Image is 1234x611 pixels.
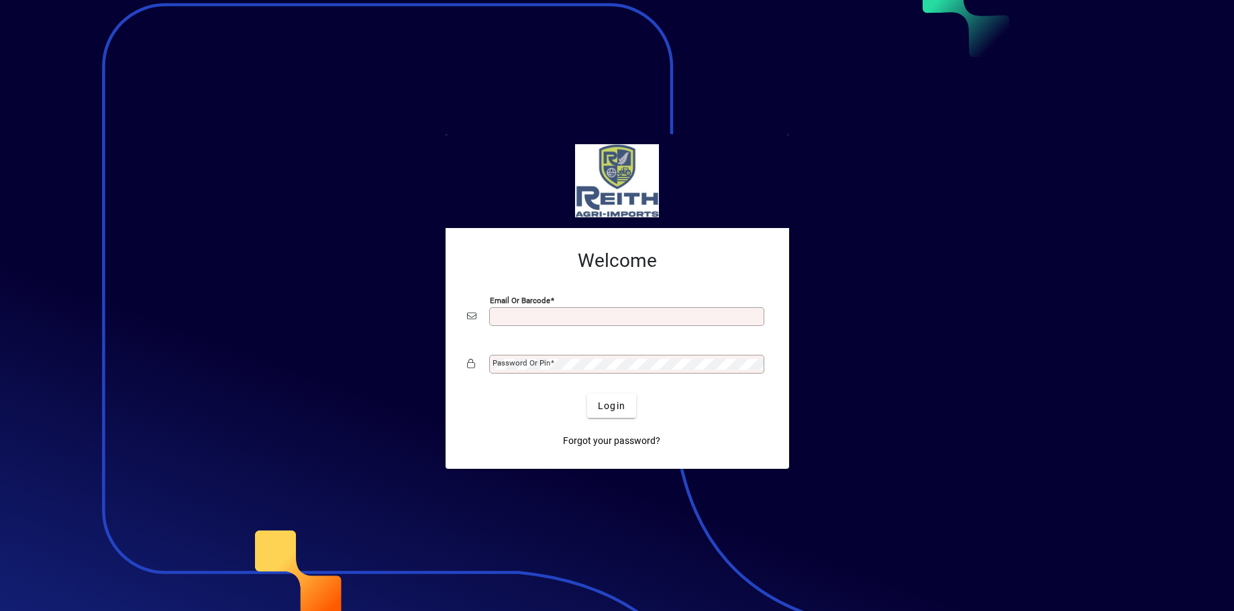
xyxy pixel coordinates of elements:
mat-label: Email or Barcode [490,296,550,305]
span: Login [598,399,625,413]
span: Forgot your password? [563,434,660,448]
mat-label: Password or Pin [493,358,550,368]
h2: Welcome [467,249,768,272]
a: Forgot your password? [558,429,666,453]
button: Login [587,394,636,418]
